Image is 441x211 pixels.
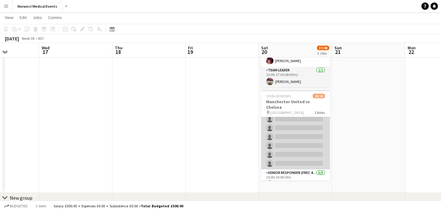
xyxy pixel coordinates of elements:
[266,94,291,98] span: 15:00-20:00 (5h)
[270,110,304,115] span: [GEOGRAPHIC_DATA]
[317,46,329,50] span: 37/48
[141,204,183,208] span: Total Budgeted £500.00
[260,48,268,55] span: 20
[334,48,342,55] span: 21
[114,48,123,55] span: 18
[2,13,16,21] a: View
[48,15,62,20] span: Comms
[38,36,44,41] div: BST
[10,204,28,208] span: Budgeted
[33,15,42,20] span: Jobs
[3,203,28,209] button: Budgeted
[315,110,325,115] span: 3 Roles
[34,204,48,208] span: 1 item
[20,36,36,41] span: Week 38
[261,45,268,51] span: Sat
[261,67,330,88] app-card-role: Team Leader1/113:00-17:30 (4h30m)[PERSON_NAME]
[20,15,27,20] span: Edit
[13,0,62,12] button: Norwest Medical Events
[407,48,416,55] span: 22
[408,45,416,51] span: Mon
[41,48,50,55] span: 17
[115,45,123,51] span: Thu
[188,45,193,51] span: Fri
[5,36,19,42] div: [DATE]
[10,195,32,201] div: New group
[17,13,29,21] a: Edit
[5,15,13,20] span: View
[334,45,342,51] span: Sun
[261,99,330,110] h3: Manchester United vs Chelsea
[317,51,329,55] div: 3 Jobs
[54,204,183,208] div: Salary £500.00 + Expenses £0.00 + Subsistence £0.00 =
[30,13,44,21] a: Jobs
[261,90,330,181] app-job-card: 15:00-20:00 (5h)20/26Manchester United vs Chelsea [GEOGRAPHIC_DATA]3 Roles[PERSON_NAME][PERSON_NA...
[187,48,193,55] span: 19
[42,45,50,51] span: Wed
[313,94,325,98] span: 20/26
[46,13,64,21] a: Comms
